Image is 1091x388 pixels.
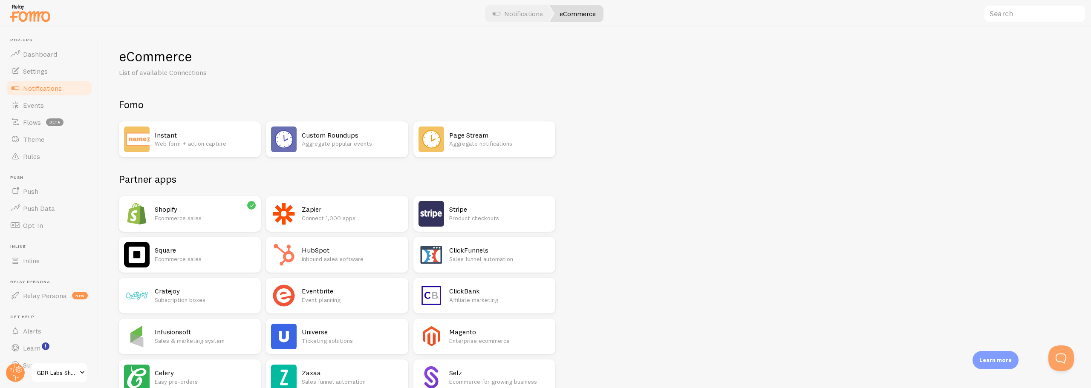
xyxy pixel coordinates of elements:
h2: Page Stream [449,131,550,140]
h2: Cratejoy [155,287,256,296]
a: Opt-In [5,217,93,234]
span: beta [46,118,63,126]
p: Subscription boxes [155,296,256,304]
span: Flows [23,118,41,126]
h2: HubSpot [302,246,403,255]
a: Learn [5,339,93,356]
h2: Instant [155,131,256,140]
span: Alerts [23,327,41,335]
a: Rules [5,148,93,165]
img: fomo-relay-logo-orange.svg [9,2,52,24]
a: Notifications [5,80,93,97]
p: Event planning [302,296,403,304]
span: Inline [10,244,93,250]
h2: Partner apps [119,172,555,186]
p: Sales & marketing system [155,336,256,345]
h2: Zapier [302,205,403,214]
a: Inline [5,252,93,269]
p: Ecommerce sales [155,255,256,263]
p: List of available Connections [119,68,323,78]
h2: Stripe [449,205,550,214]
h2: Custom Roundups [302,131,403,140]
span: Learn [23,344,40,352]
span: Dashboard [23,50,57,58]
a: Dashboard [5,46,93,63]
h2: Square [155,246,256,255]
h2: Celery [155,368,256,377]
span: Push [10,175,93,181]
p: Aggregate notifications [449,139,550,148]
p: Easy pre-orders [155,377,256,386]
p: Affiliate marketing [449,296,550,304]
img: Shopify [124,201,150,227]
img: Magento [419,324,444,349]
span: Get Help [10,314,93,320]
p: Product checkouts [449,214,550,222]
a: Push [5,183,93,200]
h2: Infusionsoft [155,328,256,336]
h1: eCommerce [119,48,1071,65]
p: Sales funnel automation [449,255,550,263]
img: ClickBank [419,283,444,308]
p: Ecommerce for growing business [449,377,550,386]
img: Instant [124,126,150,152]
iframe: Help Scout Beacon - Open [1048,345,1074,371]
h2: ClickFunnels [449,246,550,255]
p: Ecommerce sales [155,214,256,222]
p: Learn more [979,356,1012,364]
span: Inline [23,256,40,265]
img: Stripe [419,201,444,227]
a: Settings [5,63,93,80]
span: Theme [23,135,44,144]
span: Pop-ups [10,37,93,43]
p: Ticketing solutions [302,336,403,345]
img: Cratejoy [124,283,150,308]
span: Settings [23,67,48,75]
p: Enterprise ecommerce [449,336,550,345]
h2: Fomo [119,98,555,111]
p: Sales funnel automation [302,377,403,386]
p: Connect 1,000 apps [302,214,403,222]
p: Inbound sales software [302,255,403,263]
img: Infusionsoft [124,324,150,349]
span: Push [23,187,38,195]
img: Zapier [271,201,297,227]
span: Opt-In [23,221,43,230]
a: Support [5,356,93,374]
span: GDR Labs Shopify Website [37,368,77,378]
h2: ClickBank [449,287,550,296]
a: Push Data [5,200,93,217]
img: Eventbrite [271,283,297,308]
div: Learn more [973,351,1019,369]
h2: Zaxaa [302,368,403,377]
span: new [72,292,88,299]
span: Events [23,101,44,109]
span: Rules [23,152,40,161]
img: Page Stream [419,126,444,152]
img: HubSpot [271,242,297,267]
a: Alerts [5,322,93,339]
a: Flows beta [5,114,93,131]
a: Theme [5,131,93,148]
img: Custom Roundups [271,126,297,152]
span: Relay Persona [23,291,67,300]
a: Events [5,97,93,114]
span: Relay Persona [10,279,93,285]
svg: <p>Watch New Feature Tutorials!</p> [42,342,49,350]
span: Push Data [23,204,55,213]
img: Square [124,242,150,267]
img: Universe [271,324,297,349]
h2: Shopify [155,205,256,214]
a: Relay Persona new [5,287,93,304]
p: Aggregate popular events [302,139,403,148]
span: Notifications [23,84,62,92]
h2: Eventbrite [302,287,403,296]
a: GDR Labs Shopify Website [31,362,88,383]
h2: Selz [449,368,550,377]
h2: Universe [302,328,403,336]
h2: Magento [449,328,550,336]
span: Support [23,361,48,369]
img: ClickFunnels [419,242,444,267]
p: Web form + action capture [155,139,256,148]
